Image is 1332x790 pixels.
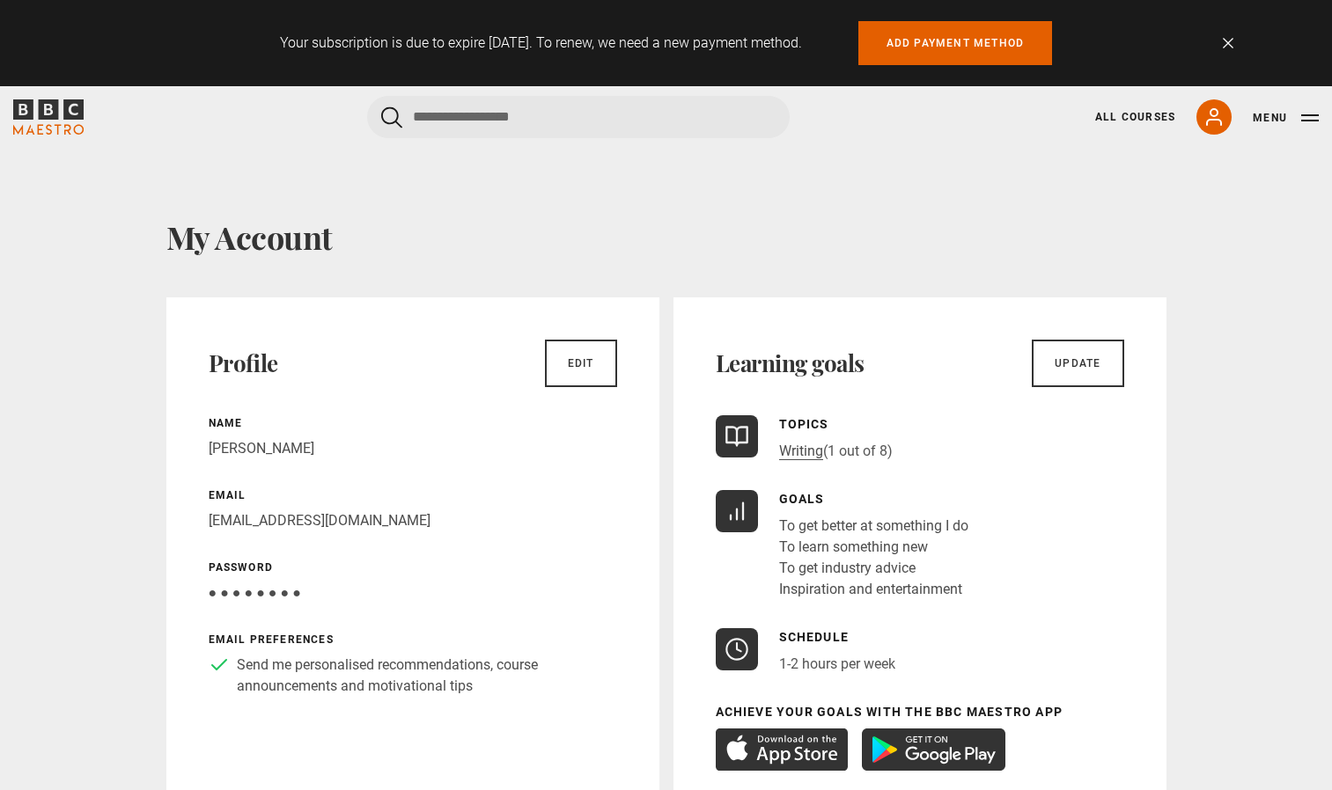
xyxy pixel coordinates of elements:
[280,33,802,54] p: Your subscription is due to expire [DATE]. To renew, we need a new payment method.
[779,579,968,600] li: Inspiration and entertainment
[209,632,617,647] p: Email preferences
[1032,340,1123,387] a: Update
[779,443,823,460] a: Writing
[166,218,1166,255] h1: My Account
[13,99,84,135] svg: BBC Maestro
[209,560,617,575] p: Password
[779,441,893,462] p: (1 out of 8)
[779,558,968,579] li: To get industry advice
[858,21,1053,65] a: Add payment method
[209,438,617,459] p: [PERSON_NAME]
[209,415,617,431] p: Name
[716,349,865,377] h2: Learning goals
[209,510,617,531] p: [EMAIL_ADDRESS][DOMAIN_NAME]
[779,516,968,537] li: To get better at something I do
[779,628,895,647] p: Schedule
[1253,109,1319,127] button: Toggle navigation
[779,537,968,558] li: To learn something new
[381,106,402,128] button: Submit the search query
[779,654,895,675] p: 1-2 hours per week
[237,655,617,697] p: Send me personalised recommendations, course announcements and motivational tips
[1095,109,1175,125] a: All Courses
[209,487,617,503] p: Email
[779,415,893,434] p: Topics
[779,490,968,508] p: Goals
[545,340,617,387] a: Edit
[367,96,790,138] input: Search
[209,584,301,601] span: ● ● ● ● ● ● ● ●
[716,703,1124,721] p: Achieve your goals with the BBC Maestro App
[209,349,278,377] h2: Profile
